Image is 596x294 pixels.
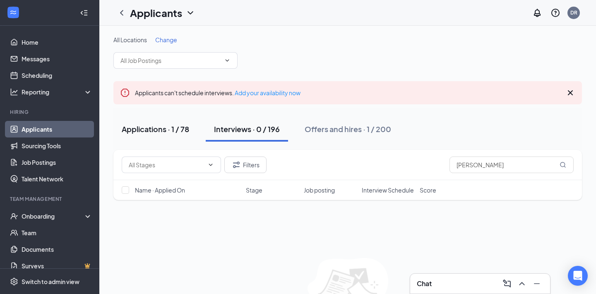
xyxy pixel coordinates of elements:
input: All Job Postings [120,56,221,65]
svg: Analysis [10,88,18,96]
svg: ChevronDown [185,8,195,18]
div: Hiring [10,108,91,116]
a: SurveysCrown [22,258,92,274]
a: Documents [22,241,92,258]
a: Talent Network [22,171,92,187]
span: Job posting [304,186,335,194]
div: Offers and hires · 1 / 200 [305,124,391,134]
input: Search in interviews [449,157,574,173]
button: Filter Filters [224,157,267,173]
a: Applicants [22,121,92,137]
a: Add your availability now [235,89,300,96]
span: Change [155,36,177,43]
span: Stage [246,186,262,194]
span: Interview Schedule [362,186,414,194]
svg: ChevronLeft [117,8,127,18]
svg: UserCheck [10,212,18,220]
span: Applicants can't schedule interviews. [135,89,300,96]
h3: Chat [417,279,432,288]
a: Home [22,34,92,51]
svg: Error [120,88,130,98]
button: ComposeMessage [500,277,514,290]
div: Team Management [10,195,91,202]
svg: Settings [10,277,18,286]
svg: ChevronDown [207,161,214,168]
svg: QuestionInfo [550,8,560,18]
svg: WorkstreamLogo [9,8,17,17]
a: Team [22,224,92,241]
div: Interviews · 0 / 196 [214,124,280,134]
a: Sourcing Tools [22,137,92,154]
svg: Minimize [532,279,542,289]
svg: Collapse [80,9,88,17]
svg: Cross [565,88,575,98]
button: ChevronUp [515,277,529,290]
div: Applications · 1 / 78 [122,124,189,134]
a: Job Postings [22,154,92,171]
h1: Applicants [130,6,182,20]
div: Reporting [22,88,93,96]
div: DR [570,9,577,16]
a: Scheduling [22,67,92,84]
span: All Locations [113,36,147,43]
a: Messages [22,51,92,67]
input: All Stages [129,160,204,169]
svg: MagnifyingGlass [560,161,566,168]
button: Minimize [530,277,543,290]
div: Open Intercom Messenger [568,266,588,286]
svg: ChevronUp [517,279,527,289]
svg: ChevronDown [224,57,231,64]
span: Name · Applied On [135,186,185,194]
svg: ComposeMessage [502,279,512,289]
div: Switch to admin view [22,277,79,286]
svg: Notifications [532,8,542,18]
svg: Filter [231,160,241,170]
span: Score [420,186,436,194]
div: Onboarding [22,212,85,220]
